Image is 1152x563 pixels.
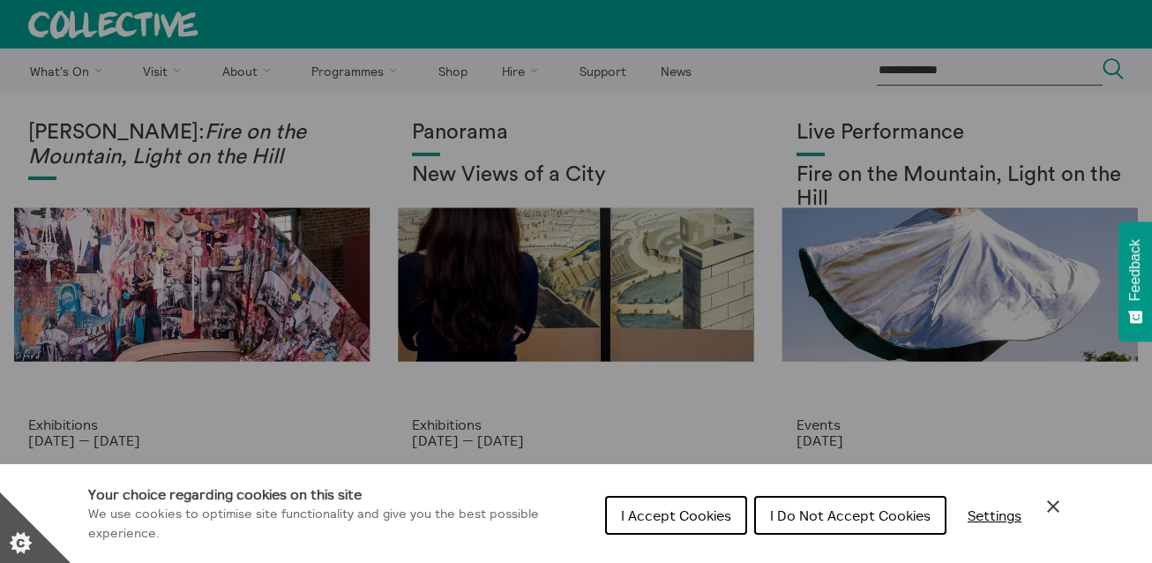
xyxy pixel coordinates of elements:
button: Settings [954,498,1036,533]
span: Settings [968,507,1021,524]
button: I Accept Cookies [605,496,747,535]
p: We use cookies to optimise site functionality and give you the best possible experience. [88,505,591,543]
button: Feedback - Show survey [1118,221,1152,342]
button: I Do Not Accept Cookies [754,496,946,535]
span: I Do Not Accept Cookies [770,507,931,524]
span: I Accept Cookies [621,507,731,524]
button: Close Cookie Control [1043,496,1064,517]
h1: Your choice regarding cookies on this site [88,484,591,505]
span: Feedback [1127,239,1143,301]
